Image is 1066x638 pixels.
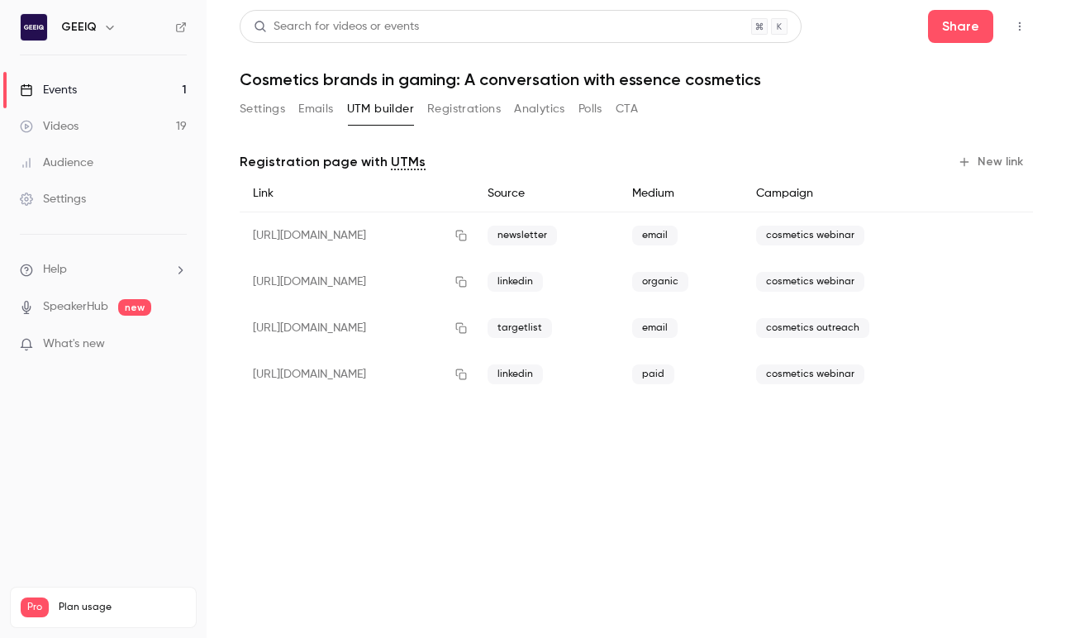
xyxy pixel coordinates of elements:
[756,226,864,245] span: cosmetics webinar
[240,305,474,351] div: [URL][DOMAIN_NAME]
[756,364,864,384] span: cosmetics webinar
[20,82,77,98] div: Events
[578,96,602,122] button: Polls
[427,96,501,122] button: Registrations
[21,14,47,40] img: GEEIQ
[347,96,414,122] button: UTM builder
[488,226,557,245] span: newsletter
[254,18,419,36] div: Search for videos or events
[61,19,97,36] h6: GEEIQ
[928,10,993,43] button: Share
[240,351,474,398] div: [URL][DOMAIN_NAME]
[118,299,151,316] span: new
[240,69,1033,89] h1: Cosmetics brands in gaming: A conversation with essence cosmetics
[632,226,678,245] span: email
[488,272,543,292] span: linkedin
[951,149,1033,175] button: New link
[43,261,67,279] span: Help
[20,261,187,279] li: help-dropdown-opener
[632,364,674,384] span: paid
[59,601,186,614] span: Plan usage
[488,364,543,384] span: linkedin
[20,118,79,135] div: Videos
[632,318,678,338] span: email
[240,212,474,259] div: [URL][DOMAIN_NAME]
[240,175,474,212] div: Link
[21,598,49,617] span: Pro
[20,155,93,171] div: Audience
[756,318,869,338] span: cosmetics outreach
[167,337,187,352] iframe: Noticeable Trigger
[632,272,688,292] span: organic
[756,272,864,292] span: cosmetics webinar
[514,96,565,122] button: Analytics
[488,318,552,338] span: targetlist
[240,259,474,305] div: [URL][DOMAIN_NAME]
[240,96,285,122] button: Settings
[43,298,108,316] a: SpeakerHub
[619,175,743,212] div: Medium
[391,152,426,172] a: UTMs
[743,175,953,212] div: Campaign
[616,96,638,122] button: CTA
[298,96,333,122] button: Emails
[20,191,86,207] div: Settings
[474,175,619,212] div: Source
[240,152,426,172] p: Registration page with
[43,336,105,353] span: What's new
